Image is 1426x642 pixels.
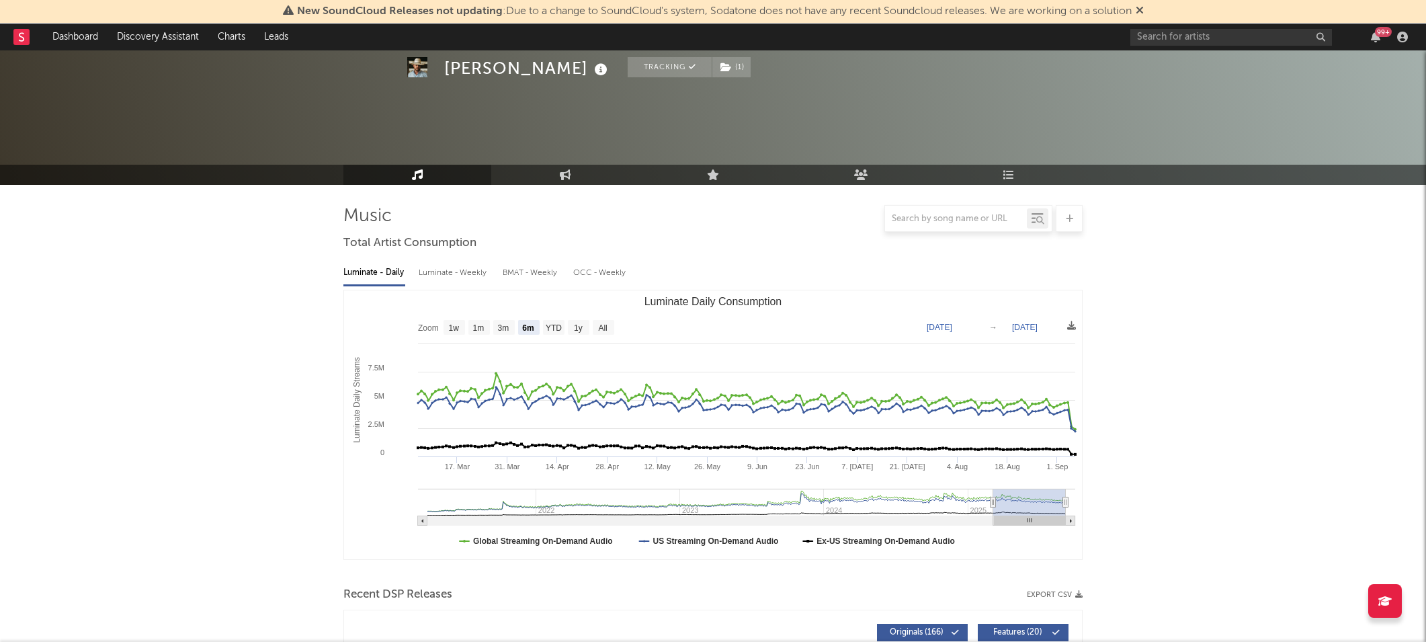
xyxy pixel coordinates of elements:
span: New SoundCloud Releases not updating [297,6,503,17]
span: Features ( 20 ) [987,629,1048,637]
button: Export CSV [1027,591,1083,599]
text: 26. May [694,463,721,471]
text: Ex-US Streaming On-Demand Audio [816,536,955,546]
svg: Luminate Daily Consumption [344,290,1082,559]
input: Search for artists [1130,29,1332,46]
div: Luminate - Daily [343,262,405,284]
text: 7.5M [368,364,384,372]
text: 4. Aug [947,463,968,471]
text: 14. Apr [546,463,569,471]
span: Recent DSP Releases [343,587,452,603]
text: 1w [449,323,460,333]
a: Charts [208,24,255,50]
text: 7. [DATE] [841,463,873,471]
div: Luminate - Weekly [419,262,489,284]
span: Total Artist Consumption [343,235,476,251]
text: 2.5M [368,420,384,428]
text: 9. Jun [747,463,767,471]
text: YTD [546,323,562,333]
text: 1. Sep [1047,463,1068,471]
span: ( 1 ) [712,57,751,77]
text: 23. Jun [795,463,819,471]
text: 3m [498,323,509,333]
text: 31. Mar [495,463,520,471]
text: 17. Mar [445,463,470,471]
text: 28. Apr [595,463,619,471]
div: OCC - Weekly [573,262,627,284]
button: Features(20) [978,624,1068,641]
button: Tracking [628,57,712,77]
input: Search by song name or URL [885,214,1027,225]
text: 6m [522,323,534,333]
button: (1) [712,57,751,77]
span: Originals ( 166 ) [886,629,948,637]
text: Global Streaming On-Demand Audio [473,536,613,546]
text: 1m [473,323,485,333]
span: Dismiss [1136,6,1144,17]
div: BMAT - Weekly [503,262,560,284]
text: Luminate Daily Streams [352,357,362,442]
text: Luminate Daily Consumption [644,296,782,307]
text: 18. Aug [995,463,1019,471]
text: 0 [380,448,384,456]
a: Discovery Assistant [108,24,208,50]
text: → [989,323,997,332]
text: 1y [574,323,583,333]
div: [PERSON_NAME] [444,57,611,79]
text: 5M [374,392,384,400]
button: Originals(166) [877,624,968,641]
text: US Streaming On-Demand Audio [653,536,778,546]
text: Zoom [418,323,439,333]
div: 99 + [1375,27,1392,37]
span: : Due to a change to SoundCloud's system, Sodatone does not have any recent Soundcloud releases. ... [297,6,1132,17]
text: 12. May [644,463,671,471]
a: Leads [255,24,298,50]
text: [DATE] [1012,323,1038,332]
text: [DATE] [927,323,952,332]
text: All [598,323,607,333]
a: Dashboard [43,24,108,50]
button: 99+ [1371,32,1380,42]
text: 21. [DATE] [890,463,925,471]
